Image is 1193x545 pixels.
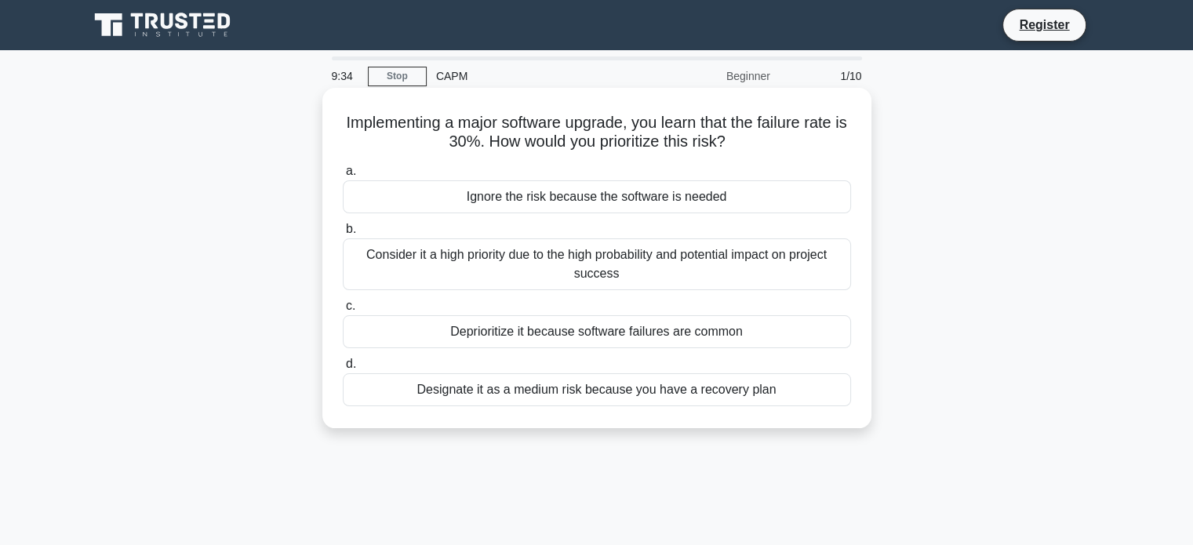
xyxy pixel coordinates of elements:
div: 9:34 [322,60,368,92]
span: a. [346,164,356,177]
div: Ignore the risk because the software is needed [343,180,851,213]
div: Beginner [642,60,780,92]
div: Deprioritize it because software failures are common [343,315,851,348]
span: d. [346,357,356,370]
div: Designate it as a medium risk because you have a recovery plan [343,373,851,406]
span: c. [346,299,355,312]
div: Consider it a high priority due to the high probability and potential impact on project success [343,238,851,290]
div: 1/10 [780,60,871,92]
span: b. [346,222,356,235]
div: CAPM [427,60,642,92]
a: Register [1009,15,1078,35]
h5: Implementing a major software upgrade, you learn that the failure rate is 30%. How would you prio... [341,113,853,152]
a: Stop [368,67,427,86]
